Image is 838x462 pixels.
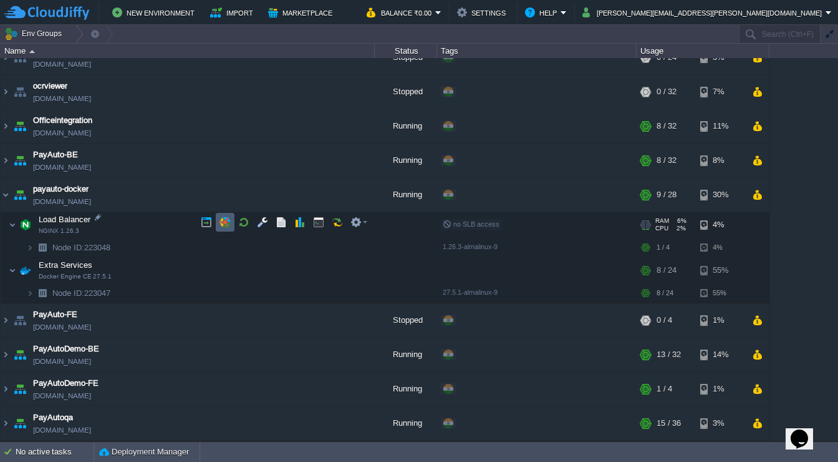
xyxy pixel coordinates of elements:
a: ocrviewer [33,80,67,92]
div: 13 / 32 [657,338,681,371]
img: AMDAwAAAACH5BAEAAAAALAAAAAABAAEAAAICRAEAOw== [1,75,11,109]
span: RAM [655,217,669,225]
a: Officeintegration [33,114,92,127]
img: AMDAwAAAACH5BAEAAAAALAAAAAABAAEAAAICRAEAOw== [11,372,29,406]
img: AMDAwAAAACH5BAEAAAAALAAAAAABAAEAAAICRAEAOw== [9,212,16,237]
div: Tags [438,44,636,58]
div: 9 / 28 [657,178,677,212]
span: Docker Engine CE 27.5.1 [39,273,112,280]
div: 0 / 4 [657,303,672,337]
button: [PERSON_NAME][EMAIL_ADDRESS][PERSON_NAME][DOMAIN_NAME] [582,5,826,20]
div: Usage [637,44,769,58]
img: AMDAwAAAACH5BAEAAAAALAAAAAABAAEAAAICRAEAOw== [26,283,34,303]
div: 14% [700,338,741,371]
img: AMDAwAAAACH5BAEAAAAALAAAAAABAAEAAAICRAEAOw== [11,303,29,337]
span: CPU [655,225,668,232]
div: 8 / 24 [657,283,673,303]
span: Load Balancer [37,214,92,225]
a: Load BalancerNGINX 1.26.3 [37,215,92,224]
div: No active tasks [16,442,94,462]
span: 27.5.1-almalinux-9 [443,288,498,296]
div: Stopped [375,75,437,109]
iframe: chat widget [786,412,826,450]
div: 8 / 24 [657,258,677,283]
img: AMDAwAAAACH5BAEAAAAALAAAAAABAAEAAAICRAEAOw== [1,109,11,143]
span: 1.26.3-almalinux-9 [443,243,498,250]
img: AMDAwAAAACH5BAEAAAAALAAAAAABAAEAAAICRAEAOw== [11,406,29,440]
a: [DOMAIN_NAME] [33,161,91,174]
img: CloudJiffy [4,5,89,21]
a: Node ID:223048 [51,242,112,253]
a: PayAutoDemo-BE [33,343,99,355]
img: AMDAwAAAACH5BAEAAAAALAAAAAABAAEAAAICRAEAOw== [26,238,34,257]
a: Node ID:223047 [51,288,112,298]
div: 15 / 36 [657,406,681,440]
img: AMDAwAAAACH5BAEAAAAALAAAAAABAAEAAAICRAEAOw== [11,178,29,212]
div: 1% [700,303,741,337]
div: 1% [700,372,741,406]
img: AMDAwAAAACH5BAEAAAAALAAAAAABAAEAAAICRAEAOw== [1,178,11,212]
img: AMDAwAAAACH5BAEAAAAALAAAAAABAAEAAAICRAEAOw== [11,144,29,177]
a: [DOMAIN_NAME] [33,321,91,333]
span: 223047 [51,288,112,298]
img: AMDAwAAAACH5BAEAAAAALAAAAAABAAEAAAICRAEAOw== [17,258,34,283]
img: AMDAwAAAACH5BAEAAAAALAAAAAABAAEAAAICRAEAOw== [11,338,29,371]
button: Settings [457,5,509,20]
div: 55% [700,258,741,283]
a: [DOMAIN_NAME] [33,92,91,105]
button: Marketplace [268,5,336,20]
a: PayAutoDemo-FE [33,377,99,390]
span: NGINX 1.26.3 [39,227,79,235]
a: payauto-docker [33,183,89,195]
img: AMDAwAAAACH5BAEAAAAALAAAAAABAAEAAAICRAEAOw== [1,338,11,371]
img: AMDAwAAAACH5BAEAAAAALAAAAAABAAEAAAICRAEAOw== [9,258,16,283]
a: PayAuto-FE [33,308,77,321]
img: AMDAwAAAACH5BAEAAAAALAAAAAABAAEAAAICRAEAOw== [29,50,35,53]
a: [DOMAIN_NAME] [33,390,91,402]
div: 8 / 32 [657,144,677,177]
button: Help [525,5,561,20]
div: 4% [700,212,741,237]
button: Env Groups [4,25,66,42]
div: 7% [700,75,741,109]
div: 8 / 32 [657,109,677,143]
div: Running [375,109,437,143]
div: 1 / 4 [657,238,670,257]
a: [DOMAIN_NAME] [33,195,91,208]
div: Running [375,372,437,406]
button: Deployment Manager [99,446,189,458]
img: AMDAwAAAACH5BAEAAAAALAAAAAABAAEAAAICRAEAOw== [11,109,29,143]
div: Running [375,338,437,371]
button: New Environment [112,5,198,20]
div: Status [375,44,436,58]
img: AMDAwAAAACH5BAEAAAAALAAAAAABAAEAAAICRAEAOw== [1,372,11,406]
div: Stopped [375,303,437,337]
img: AMDAwAAAACH5BAEAAAAALAAAAAABAAEAAAICRAEAOw== [1,406,11,440]
span: Node ID: [52,243,84,252]
span: PayAuto-BE [33,149,78,161]
div: 55% [700,283,741,303]
span: no SLB access [443,220,499,228]
div: 0 / 32 [657,75,677,109]
span: Extra Services [37,260,94,270]
div: Running [375,178,437,212]
a: PayAutoqa [33,411,73,424]
div: Running [375,144,437,177]
a: [DOMAIN_NAME] [33,355,91,368]
img: AMDAwAAAACH5BAEAAAAALAAAAAABAAEAAAICRAEAOw== [17,212,34,237]
img: AMDAwAAAACH5BAEAAAAALAAAAAABAAEAAAICRAEAOw== [34,238,51,257]
span: 6% [674,217,686,225]
div: 1 / 4 [657,372,672,406]
div: 4% [700,238,741,257]
div: Running [375,406,437,440]
a: [DOMAIN_NAME] [33,424,91,436]
img: AMDAwAAAACH5BAEAAAAALAAAAAABAAEAAAICRAEAOw== [1,144,11,177]
span: Node ID: [52,288,84,298]
a: Extra ServicesDocker Engine CE 27.5.1 [37,260,94,270]
div: 8% [700,144,741,177]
